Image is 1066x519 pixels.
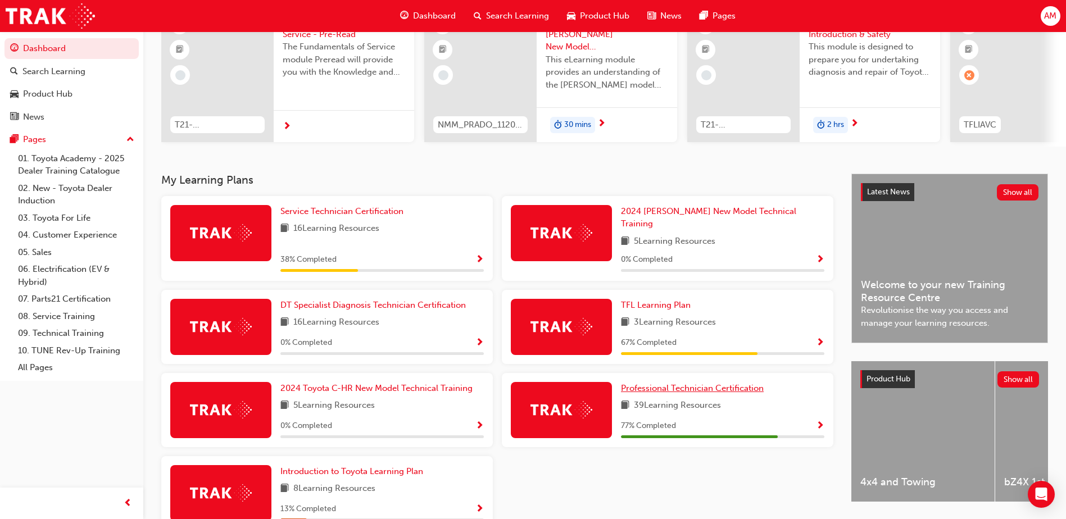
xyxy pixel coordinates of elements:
[1044,10,1056,22] span: AM
[161,6,414,142] a: 0T21-STFOS_PRE_READST Fundamentals of Service - Pre-ReadThe Fundamentals of Service module Prerea...
[816,338,824,348] span: Show Progress
[546,15,668,53] span: 2024 Landcruiser [PERSON_NAME] New Model Mechanisms - Model Outline 1
[13,244,139,261] a: 05. Sales
[475,255,484,265] span: Show Progress
[4,61,139,82] a: Search Learning
[10,89,19,99] span: car-icon
[126,133,134,147] span: up-icon
[4,38,139,59] a: Dashboard
[621,399,629,413] span: book-icon
[634,399,721,413] span: 39 Learning Resources
[280,503,336,516] span: 13 % Completed
[861,304,1038,329] span: Revolutionise the way you access and manage your learning resources.
[816,255,824,265] span: Show Progress
[23,88,72,101] div: Product Hub
[1041,6,1060,26] button: AM
[175,119,260,131] span: T21-STFOS_PRE_READ
[280,399,289,413] span: book-icon
[850,119,859,129] span: next-icon
[293,482,375,496] span: 8 Learning Resources
[867,187,910,197] span: Latest News
[687,6,940,142] a: 0T21-FOD_HVIS_PREREQElectrification Introduction & SafetyThis module is designed to prepare you f...
[851,361,995,502] a: 4x4 and Towing
[475,419,484,433] button: Show Progress
[280,465,428,478] a: Introduction to Toyota Learning Plan
[283,40,405,79] span: The Fundamentals of Service module Preread will provide you with the Knowledge and Understanding ...
[860,476,986,489] span: 4x4 and Towing
[4,36,139,129] button: DashboardSearch LearningProduct HubNews
[475,336,484,350] button: Show Progress
[22,65,85,78] div: Search Learning
[13,226,139,244] a: 04. Customer Experience
[190,401,252,418] img: Trak
[638,4,691,28] a: news-iconNews
[530,318,592,335] img: Trak
[190,484,252,502] img: Trak
[817,118,825,133] span: duration-icon
[816,419,824,433] button: Show Progress
[293,399,375,413] span: 5 Learning Resources
[621,300,691,310] span: TFL Learning Plan
[530,401,592,418] img: Trak
[997,184,1039,201] button: Show all
[558,4,638,28] a: car-iconProduct Hub
[816,421,824,431] span: Show Progress
[965,43,973,57] span: booktick-icon
[861,279,1038,304] span: Welcome to your new Training Resource Centre
[413,10,456,22] span: Dashboard
[621,206,796,229] span: 2024 [PERSON_NAME] New Model Technical Training
[13,150,139,180] a: 01. Toyota Academy - 2025 Dealer Training Catalogue
[280,222,289,236] span: book-icon
[701,70,711,80] span: learningRecordVerb_NONE-icon
[660,10,682,22] span: News
[280,300,466,310] span: DT Specialist Diagnosis Technician Certification
[280,482,289,496] span: book-icon
[10,44,19,54] span: guage-icon
[13,210,139,227] a: 03. Toyota For Life
[190,318,252,335] img: Trak
[23,133,46,146] div: Pages
[280,206,403,216] span: Service Technician Certification
[867,374,910,384] span: Product Hub
[621,383,764,393] span: Professional Technician Certification
[23,111,44,124] div: News
[10,112,19,122] span: news-icon
[546,53,668,92] span: This eLearning module provides an understanding of the [PERSON_NAME] model line-up and its Katash...
[4,129,139,150] button: Pages
[691,4,745,28] a: pages-iconPages
[6,3,95,29] img: Trak
[621,382,768,395] a: Professional Technician Certification
[530,224,592,242] img: Trak
[816,253,824,267] button: Show Progress
[827,119,844,131] span: 2 hrs
[400,9,409,23] span: guage-icon
[438,70,448,80] span: learningRecordVerb_NONE-icon
[851,174,1048,343] a: Latest NewsShow allWelcome to your new Training Resource CentreRevolutionise the way you access a...
[567,9,575,23] span: car-icon
[293,316,379,330] span: 16 Learning Resources
[391,4,465,28] a: guage-iconDashboard
[964,119,996,131] span: TFLIAVC
[486,10,549,22] span: Search Learning
[964,70,974,80] span: learningRecordVerb_ABSENT-icon
[701,119,786,131] span: T21-FOD_HVIS_PREREQ
[13,261,139,290] a: 06. Electrification (EV & Hybrid)
[621,336,677,349] span: 67 % Completed
[621,235,629,249] span: book-icon
[424,6,677,142] a: NMM_PRADO_112024_MODULE_12024 Landcruiser [PERSON_NAME] New Model Mechanisms - Model Outline 1Thi...
[13,290,139,308] a: 07. Parts21 Certification
[621,205,824,230] a: 2024 [PERSON_NAME] New Model Technical Training
[280,382,477,395] a: 2024 Toyota C-HR New Model Technical Training
[280,383,473,393] span: 2024 Toyota C-HR New Model Technical Training
[647,9,656,23] span: news-icon
[438,119,523,131] span: NMM_PRADO_112024_MODULE_1
[4,84,139,104] a: Product Hub
[621,253,673,266] span: 0 % Completed
[702,43,710,57] span: booktick-icon
[475,421,484,431] span: Show Progress
[13,308,139,325] a: 08. Service Training
[621,299,695,312] a: TFL Learning Plan
[10,67,18,77] span: search-icon
[580,10,629,22] span: Product Hub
